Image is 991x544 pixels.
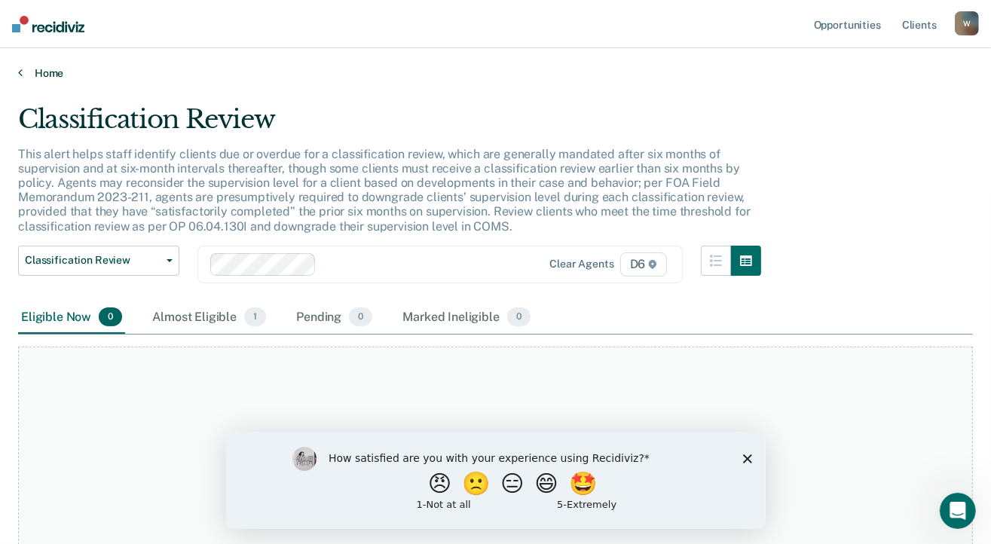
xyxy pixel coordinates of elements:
[18,147,751,234] p: This alert helps staff identify clients due or overdue for a classification review, which are gen...
[293,301,375,335] div: Pending0
[349,307,372,327] span: 0
[18,66,973,80] a: Home
[955,11,979,35] button: W
[507,307,531,327] span: 0
[226,432,766,529] iframe: Survey by Kim from Recidiviz
[940,493,976,529] iframe: Intercom live chat
[399,301,534,335] div: Marked Ineligible0
[25,254,161,267] span: Classification Review
[99,307,122,327] span: 0
[12,16,84,32] img: Recidiviz
[244,307,266,327] span: 1
[18,301,125,335] div: Eligible Now0
[18,104,761,147] div: Classification Review
[149,301,269,335] div: Almost Eligible1
[620,252,668,277] span: D6
[549,258,613,270] div: Clear agents
[18,246,179,276] button: Classification Review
